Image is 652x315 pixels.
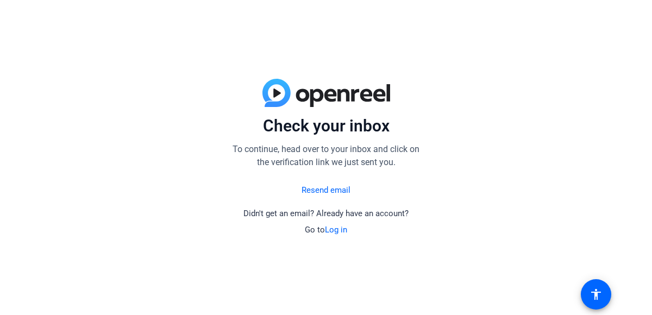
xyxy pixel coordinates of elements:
[305,225,347,235] span: Go to
[228,116,424,136] p: Check your inbox
[325,225,347,235] a: Log in
[262,79,390,107] img: blue-gradient.svg
[590,288,603,301] mat-icon: accessibility
[243,209,409,218] span: Didn't get an email? Already have an account?
[302,184,350,197] a: Resend email
[228,143,424,169] p: To continue, head over to your inbox and click on the verification link we just sent you.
